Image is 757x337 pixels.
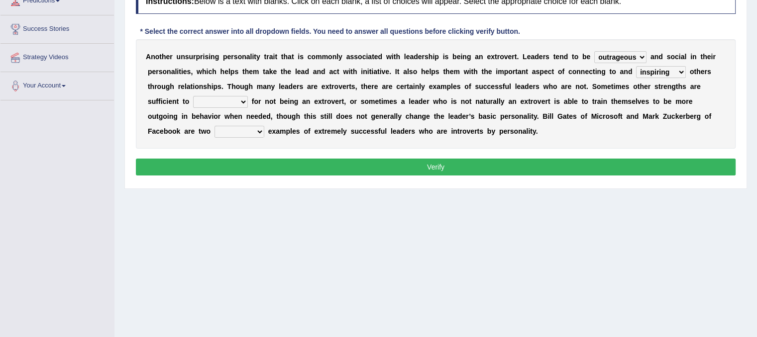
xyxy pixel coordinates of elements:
[551,68,554,76] b: t
[582,53,587,61] b: b
[500,53,504,61] b: o
[136,26,524,37] div: * Select the correct answer into all dropdown fields. You need to answer all questions before cli...
[704,68,707,76] b: r
[389,68,391,76] b: .
[479,53,483,61] b: n
[422,53,424,61] b: r
[624,68,628,76] b: n
[526,68,528,76] b: t
[532,68,536,76] b: a
[195,83,199,90] b: o
[269,68,273,76] b: k
[253,68,259,76] b: m
[0,15,114,40] a: Success Stories
[429,68,431,76] b: l
[322,53,328,61] b: m
[484,68,488,76] b: h
[336,53,338,61] b: l
[362,53,366,61] b: c
[450,68,454,76] b: e
[301,68,305,76] b: a
[196,53,200,61] b: p
[711,53,713,61] b: i
[694,68,696,76] b: t
[334,83,338,90] b: o
[488,68,492,76] b: e
[453,68,459,76] b: m
[681,53,685,61] b: a
[283,53,288,61] b: h
[410,53,414,61] b: a
[157,83,162,90] b: o
[395,68,397,76] b: I
[331,83,334,90] b: r
[540,68,544,76] b: p
[178,83,181,90] b: r
[445,68,450,76] b: h
[443,53,445,61] b: i
[386,53,392,61] b: w
[491,53,495,61] b: x
[321,68,325,76] b: d
[425,53,429,61] b: s
[650,53,654,61] b: a
[564,53,568,61] b: d
[406,53,410,61] b: e
[205,53,209,61] b: s
[435,68,439,76] b: s
[539,53,543,61] b: e
[413,68,418,76] b: o
[397,68,400,76] b: t
[167,68,171,76] b: n
[191,83,193,90] b: t
[328,53,332,61] b: o
[348,68,350,76] b: i
[338,53,342,61] b: y
[343,68,348,76] b: w
[170,53,172,61] b: r
[307,83,311,90] b: a
[161,83,166,90] b: u
[504,68,509,76] b: p
[508,53,512,61] b: e
[185,83,187,90] b: l
[203,83,207,90] b: s
[342,83,346,90] b: e
[394,53,396,61] b: t
[189,53,193,61] b: u
[392,53,394,61] b: i
[707,53,711,61] b: e
[380,68,382,76] b: i
[585,68,589,76] b: e
[238,53,242,61] b: o
[361,68,363,76] b: i
[223,53,227,61] b: p
[481,68,484,76] b: t
[407,68,409,76] b: l
[212,83,214,90] b: i
[166,53,170,61] b: e
[193,53,196,61] b: r
[495,53,497,61] b: t
[404,53,406,61] b: l
[562,68,564,76] b: f
[696,68,701,76] b: h
[299,83,303,90] b: s
[136,159,736,175] button: Verify
[572,53,574,61] b: t
[249,68,253,76] b: e
[264,53,267,61] b: t
[148,83,150,90] b: t
[193,83,195,90] b: i
[372,53,374,61] b: t
[183,68,187,76] b: e
[679,53,681,61] b: i
[367,68,369,76] b: i
[213,83,217,90] b: p
[369,68,372,76] b: t
[224,68,228,76] b: e
[421,68,426,76] b: h
[675,53,679,61] b: c
[329,68,333,76] b: a
[0,72,114,97] a: Your Account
